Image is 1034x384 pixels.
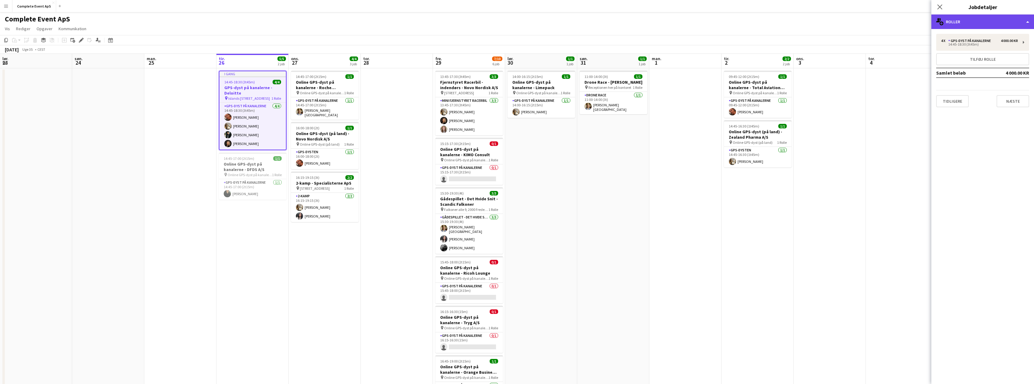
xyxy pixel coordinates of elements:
[14,25,33,33] a: Rediger
[290,59,299,66] span: 27
[724,129,792,140] h3: Online GPS-dyst (på land) - Zealand Pharma A/S
[868,56,875,61] span: tor.
[435,306,503,353] app-job-card: 16:15-16:30 (15m)0/1Online GPS-dyst på kanalerne - Tryg A/S Online GPS-dyst på kanalerne1 RolleGP...
[345,74,354,79] span: 1/1
[936,95,969,107] button: Tidligere
[291,180,359,186] h3: 2-kamp - Specialisterne ApS
[435,256,503,303] app-job-card: 15:45-18:00 (2t15m)0/1Online GPS-dyst på kanalerne - Ricoh Lounge Online GPS-dyst på kanalerne1 R...
[440,191,464,195] span: 15:30-19:30 (4t)
[795,59,804,66] span: 3
[492,62,502,66] div: 6 job
[651,59,661,66] span: 1
[435,97,503,135] app-card-role: Mini Fjernstyret Racerbil3/313:45-17:30 (3t45m)[PERSON_NAME][PERSON_NAME][PERSON_NAME]
[796,56,804,61] span: ons.
[936,53,1029,65] button: Tilføj rolle
[273,156,282,161] span: 1/1
[16,26,30,31] span: Rediger
[271,96,281,101] span: 1 Rolle
[579,59,588,66] span: 31
[507,97,575,118] app-card-role: GPS-dyst på kanalerne1/114:00-16:15 (2t15m)[PERSON_NAME]
[146,59,156,66] span: 25
[638,56,647,61] span: 1/1
[59,26,86,31] span: Kommunikation
[444,326,488,330] span: Online GPS-dyst på kanalerne
[936,68,994,78] td: Samlet beløb
[300,142,340,147] span: Online GPS-dyst (på land)
[580,92,647,114] app-card-role: Drone Race1/111:00-14:00 (3t)[PERSON_NAME][GEOGRAPHIC_DATA]
[296,126,319,130] span: 16:00-18:00 (2t)
[490,309,498,314] span: 0/1
[516,91,561,95] span: Online GPS-dyst på kanalerne
[5,47,19,53] div: [DATE]
[219,71,286,76] div: I gang
[300,91,344,95] span: Online GPS-dyst på kanalerne
[300,186,330,191] span: [STREET_ADDRESS]
[634,74,642,79] span: 1/1
[345,175,354,180] span: 2/2
[633,85,642,90] span: 1 Rolle
[291,131,359,142] h3: Online GPS-dyst (på land) - Novo Nordisk A/S
[147,56,156,61] span: man.
[37,47,45,52] div: CEST
[490,260,498,264] span: 0/1
[434,59,442,66] span: 29
[724,56,729,61] span: tir.
[777,91,787,95] span: 1 Rolle
[291,71,359,120] div: 14:45-17:00 (2t15m)1/1Online GPS-dyst på kanalerne - Roche Diagnostics Online GPS-dyst på kanaler...
[219,179,287,200] app-card-role: GPS-dyst på kanalerne1/114:45-17:00 (2t15m)[PERSON_NAME]
[435,214,503,254] app-card-role: Gådespillet - Det Hvide Snit3/315:30-19:30 (4t)[PERSON_NAME][GEOGRAPHIC_DATA][PERSON_NAME][PERSON...
[291,172,359,222] div: 16:15-19:15 (3t)2/22-kamp - Specialisterne ApS [STREET_ADDRESS]1 Rolle2-kamp2/216:15-19:15 (3t)[P...
[440,141,471,146] span: 15:15-17:30 (2t15m)
[444,375,488,380] span: Online GPS-dyst på kanalerne
[488,375,498,380] span: 1 Rolle
[994,68,1029,78] td: 4 000.00 KR
[5,15,70,24] h1: Complete Event ApS
[507,79,575,90] h3: Online GPS-dyst på kanalerne - Limepack
[435,283,503,303] app-card-role: GPS-dyst på kanalerne0/115:45-18:00 (2t15m)
[435,71,503,135] app-job-card: 13:45-17:30 (3t45m)3/3Fjernstyret Racerbil - indendørs - Novo Nordisk A/S [STREET_ADDRESS]1 Rolle...
[440,309,468,314] span: 16:15-16:30 (15m)
[724,71,792,118] app-job-card: 09:45-12:00 (2t15m)1/1Online GPS-dyst på kanalerne - Total Aviation Ltd A/S Online GPS-dyst på ka...
[435,138,503,185] app-job-card: 15:15-17:30 (2t15m)0/1Online GPS-dyst på kanalerne - KIMO Consult Online GPS-dyst på kanalerne1 R...
[584,74,608,79] span: 11:00-14:00 (3t)
[566,62,574,66] div: 1 job
[724,120,792,167] app-job-card: 14:45-16:30 (1t45m)1/1Online GPS-dyst (på land) - Zealand Pharma A/S Online GPS-dyst (på land)1 R...
[344,142,354,147] span: 1 Rolle
[219,161,287,172] h3: Online GPS-dyst på kanalerne - DFDS A/S
[729,124,759,128] span: 14:45-16:30 (1t45m)
[512,74,543,79] span: 14:00-16:15 (2t15m)
[724,147,792,167] app-card-role: GPS-dysten1/114:45-16:30 (1t45m)[PERSON_NAME]
[224,156,254,161] span: 14:45-17:00 (2t15m)
[729,74,759,79] span: 09:45-12:00 (2t15m)
[219,71,287,150] app-job-card: I gang14:45-18:30 (3t45m)4/4GPS-dyst på kanalerne - Deloitte Islands [STREET_ADDRESS]1 RolleGPS-d...
[344,91,354,95] span: 1 Rolle
[219,103,286,150] app-card-role: GPS-dyst på kanalerne4/414:45-18:30 (3t45m)[PERSON_NAME][PERSON_NAME][PERSON_NAME][PERSON_NAME]
[218,59,225,66] span: 26
[724,97,792,118] app-card-role: GPS-dyst på kanalerne1/109:45-12:00 (2t15m)[PERSON_NAME]
[435,187,503,254] app-job-card: 15:30-19:30 (4t)3/3Gådespillet - Det Hvide Snit - Scandic Falkoner Falkoner alle 9, 2000 Frederik...
[2,56,8,61] span: lør.
[224,80,255,84] span: 14:45-18:30 (3t45m)
[562,74,570,79] span: 1/1
[435,79,503,90] h3: Fjernstyret Racerbil - indendørs - Novo Nordisk A/S
[219,56,225,61] span: tir.
[783,62,791,66] div: 2 job
[580,56,588,61] span: søn.
[435,164,503,185] app-card-role: GPS-dyst på kanalerne0/115:15-17:30 (2t15m)
[296,74,326,79] span: 14:45-17:00 (2t15m)
[344,186,354,191] span: 1 Rolle
[733,140,773,145] span: Online GPS-dyst (på land)
[12,0,56,12] button: Complete Event ApS
[444,91,474,95] span: [STREET_ADDRESS]
[362,59,370,66] span: 28
[561,91,570,95] span: 1 Rolle
[492,56,502,61] span: 7/10
[440,74,471,79] span: 13:45-17:30 (3t45m)
[345,126,354,130] span: 1/1
[507,56,514,61] span: lør.
[580,71,647,114] div: 11:00-14:00 (3t)1/1Drone Race - [PERSON_NAME] Receptionen her på kontoret1 RolleDrone Race1/111:0...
